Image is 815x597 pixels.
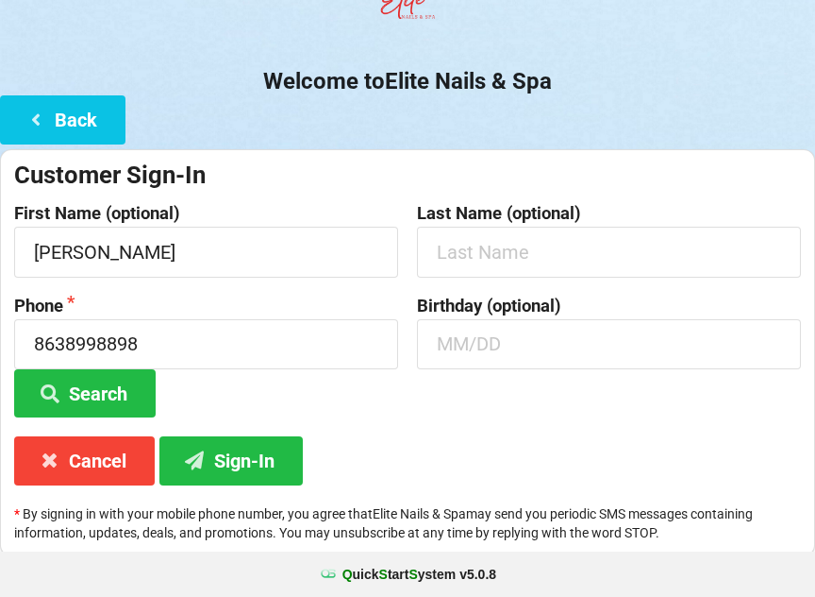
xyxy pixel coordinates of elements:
[417,297,801,316] label: Birthday (optional)
[14,436,155,485] button: Cancel
[319,565,338,584] img: favicon.ico
[342,565,496,584] b: uick tart ystem v 5.0.8
[14,204,398,223] label: First Name (optional)
[14,160,801,191] div: Customer Sign-In
[14,227,398,277] input: First Name
[417,227,801,277] input: Last Name
[14,369,156,418] button: Search
[408,567,417,582] span: S
[342,567,353,582] span: Q
[14,319,398,369] input: 1234567890
[417,204,801,223] label: Last Name (optional)
[159,436,303,485] button: Sign-In
[417,319,801,369] input: MM/DD
[14,504,801,542] p: By signing in with your mobile phone number, you agree that Elite Nails & Spa may send you period...
[14,297,398,316] label: Phone
[379,567,388,582] span: S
